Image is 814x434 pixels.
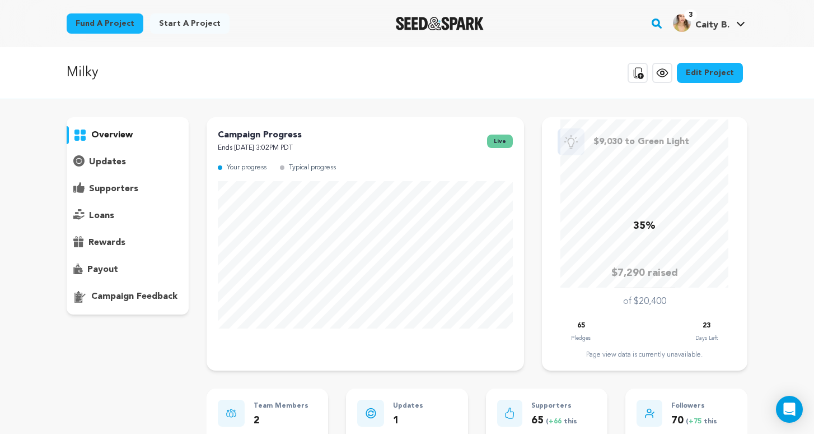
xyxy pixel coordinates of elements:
p: 1 [393,413,423,429]
p: 35% [633,218,656,234]
button: overview [67,126,189,144]
p: Days Left [695,333,718,344]
p: 65 [577,320,585,333]
p: 23 [703,320,710,333]
span: live [487,135,513,148]
span: Caity B. [695,21,729,30]
div: Open Intercom Messenger [776,396,803,423]
p: overview [91,128,133,142]
p: campaign feedback [91,290,177,303]
button: loans [67,207,189,225]
a: Edit Project [677,63,743,83]
p: Campaign Progress [218,128,302,142]
span: +75 [689,418,704,425]
p: updates [89,155,126,169]
p: loans [89,209,114,223]
p: Your progress [227,161,266,174]
p: of $20,400 [623,295,666,308]
p: Pledges [571,333,591,344]
p: Typical progress [289,161,336,174]
button: rewards [67,234,189,252]
p: Team Members [254,400,308,413]
p: Milky [67,63,99,83]
p: payout [87,263,118,276]
button: supporters [67,180,189,198]
a: Caity B.'s Profile [671,12,747,32]
a: Fund a project [67,13,143,34]
a: Seed&Spark Homepage [396,17,484,30]
button: updates [67,153,189,171]
img: Seed&Spark Logo Dark Mode [396,17,484,30]
button: payout [67,261,189,279]
p: Supporters [531,400,596,413]
a: Start a project [150,13,230,34]
p: 2 [254,413,308,429]
span: 3 [684,10,697,21]
span: +66 [549,418,564,425]
p: Followers [671,400,736,413]
p: Ends [DATE] 3:02PM PDT [218,142,302,155]
span: Caity B.'s Profile [671,12,747,35]
button: campaign feedback [67,288,189,306]
div: Caity B.'s Profile [673,14,729,32]
p: supporters [89,182,138,196]
div: Page view data is currently unavailable. [553,350,736,359]
img: 2dcabe12e680fe0f.jpg [673,14,691,32]
p: rewards [88,236,125,250]
p: Updates [393,400,423,413]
